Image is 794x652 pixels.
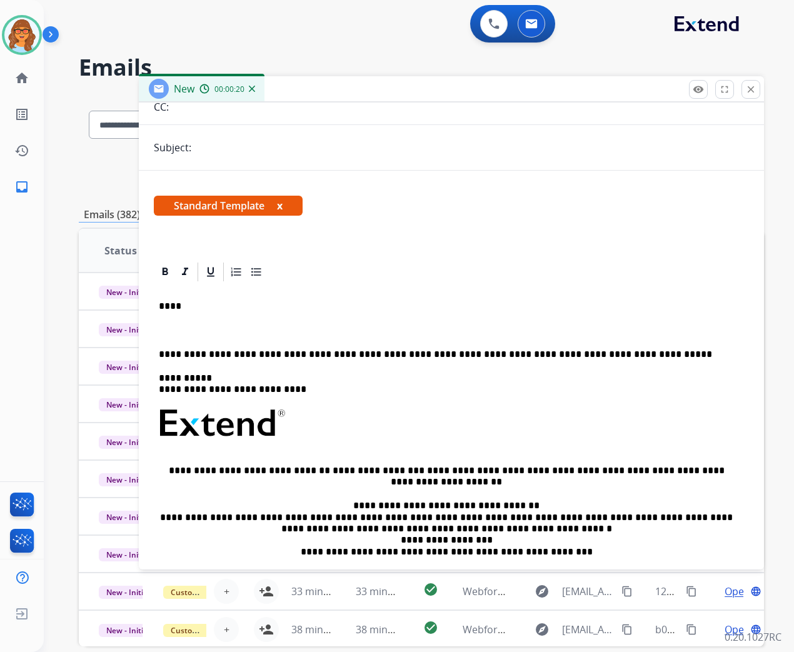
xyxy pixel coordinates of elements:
[99,473,157,486] span: New - Initial
[214,84,244,94] span: 00:00:20
[463,584,746,598] span: Webform from [EMAIL_ADDRESS][DOMAIN_NAME] on [DATE]
[224,622,229,637] span: +
[4,18,39,53] img: avatar
[247,263,266,281] div: Bullet List
[227,263,246,281] div: Ordered List
[725,584,750,599] span: Open
[154,140,191,155] p: Subject:
[163,586,244,599] span: Customer Support
[99,511,157,524] span: New - Initial
[99,361,157,374] span: New - Initial
[745,84,756,95] mat-icon: close
[719,84,730,95] mat-icon: fullscreen
[174,82,194,96] span: New
[163,624,244,637] span: Customer Support
[14,71,29,86] mat-icon: home
[686,586,697,597] mat-icon: content_copy
[535,622,550,637] mat-icon: explore
[686,624,697,635] mat-icon: content_copy
[621,624,633,635] mat-icon: content_copy
[154,196,303,216] span: Standard Template
[423,582,438,597] mat-icon: check_circle
[259,584,274,599] mat-icon: person_add
[750,624,761,635] mat-icon: language
[156,263,174,281] div: Bold
[104,243,137,258] span: Status
[154,99,169,114] p: CC:
[562,584,615,599] span: [EMAIL_ADDRESS][DOMAIN_NAME]
[99,286,157,299] span: New - Initial
[463,623,746,636] span: Webform from [EMAIL_ADDRESS][DOMAIN_NAME] on [DATE]
[14,107,29,122] mat-icon: list_alt
[99,398,157,411] span: New - Initial
[99,586,157,599] span: New - Initial
[725,622,750,637] span: Open
[259,622,274,637] mat-icon: person_add
[535,584,550,599] mat-icon: explore
[176,263,194,281] div: Italic
[750,586,761,597] mat-icon: language
[14,179,29,194] mat-icon: inbox
[79,207,145,223] p: Emails (382)
[14,143,29,158] mat-icon: history
[224,584,229,599] span: +
[423,620,438,635] mat-icon: check_circle
[214,579,239,604] button: +
[214,617,239,642] button: +
[621,586,633,597] mat-icon: content_copy
[562,622,615,637] span: [EMAIL_ADDRESS][DOMAIN_NAME]
[356,623,428,636] span: 38 minutes ago
[99,436,157,449] span: New - Initial
[99,548,157,561] span: New - Initial
[356,584,428,598] span: 33 minutes ago
[291,623,364,636] span: 38 minutes ago
[99,624,157,637] span: New - Initial
[201,263,220,281] div: Underline
[291,584,364,598] span: 33 minutes ago
[79,55,764,80] h2: Emails
[277,198,283,213] button: x
[725,629,781,644] p: 0.20.1027RC
[99,323,157,336] span: New - Initial
[693,84,704,95] mat-icon: remove_red_eye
